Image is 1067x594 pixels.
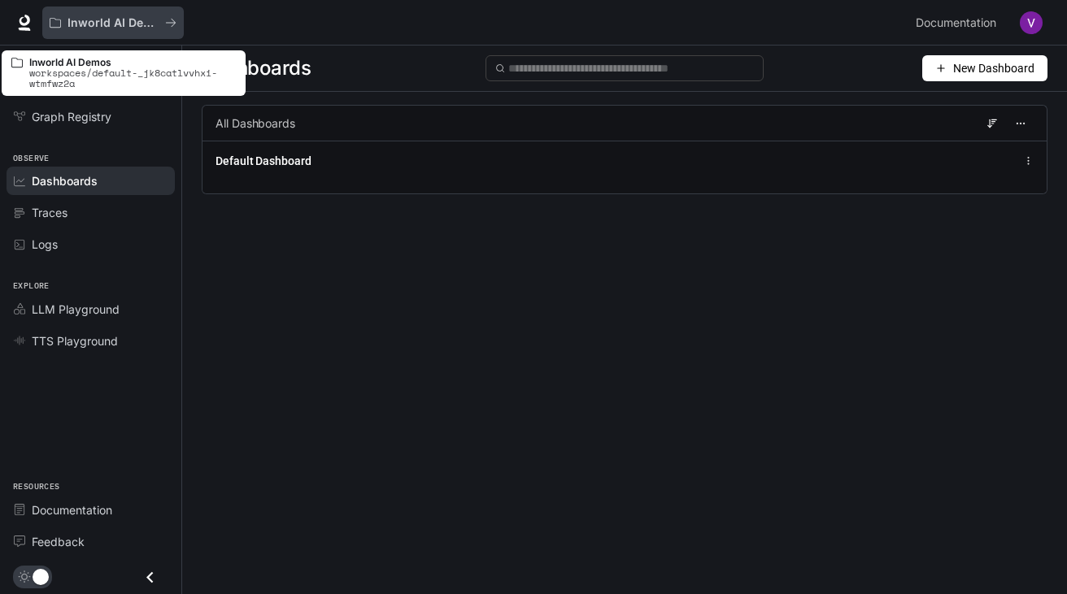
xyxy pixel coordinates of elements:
button: All workspaces [42,7,184,39]
span: Feedback [32,533,85,550]
a: Default Dashboard [216,153,311,169]
img: User avatar [1020,11,1043,34]
p: workspaces/default-_jk8catlvvhxi-wtmfwz2a [29,67,236,89]
a: Dashboards [7,167,175,195]
p: Inworld AI Demos [29,57,236,67]
span: LLM Playground [32,301,120,318]
span: Dashboards [32,172,98,189]
a: TTS Playground [7,327,175,355]
a: Documentation [909,7,1008,39]
button: User avatar [1015,7,1047,39]
span: Documentation [32,501,112,518]
span: All Dashboards [216,115,295,132]
a: Logs [7,230,175,258]
a: Graph Registry [7,102,175,131]
button: Close drawer [132,561,168,594]
p: Inworld AI Demos [68,16,159,30]
a: Documentation [7,496,175,524]
span: New Dashboard [953,59,1034,77]
span: Traces [32,204,68,221]
span: Dark mode toggle [33,567,49,585]
a: Feedback [7,527,175,556]
span: TTS Playground [32,332,118,349]
span: Documentation [916,13,996,33]
span: Graph Registry [32,108,111,125]
button: New Dashboard [922,55,1047,81]
span: Dashboards [202,52,311,85]
a: Traces [7,198,175,227]
span: Logs [32,236,58,253]
a: LLM Playground [7,295,175,323]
